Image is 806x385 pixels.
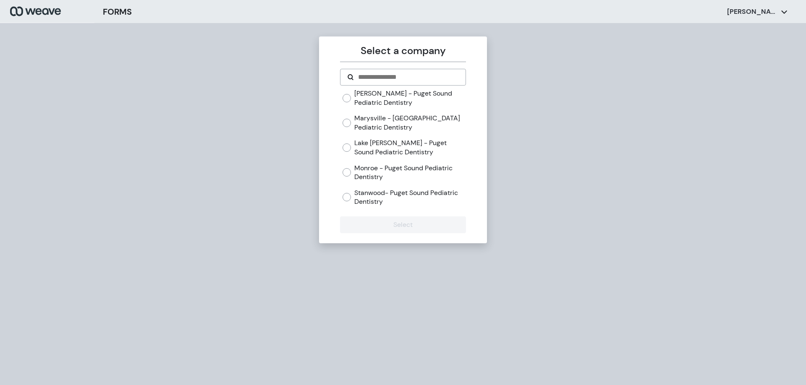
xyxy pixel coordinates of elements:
button: Select [340,216,466,233]
p: [PERSON_NAME] [727,7,777,16]
h3: FORMS [103,5,132,18]
label: [PERSON_NAME] - Puget Sound Pediatric Dentistry [354,89,466,107]
label: Marysville - [GEOGRAPHIC_DATA] Pediatric Dentistry [354,114,466,132]
label: Lake [PERSON_NAME] - Puget Sound Pediatric Dentistry [354,138,466,156]
input: Search [357,72,458,82]
p: Select a company [340,43,466,58]
label: Stanwood- Puget Sound Pediatric Dentistry [354,188,466,206]
label: Monroe - Puget Sound Pediatric Dentistry [354,164,466,182]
